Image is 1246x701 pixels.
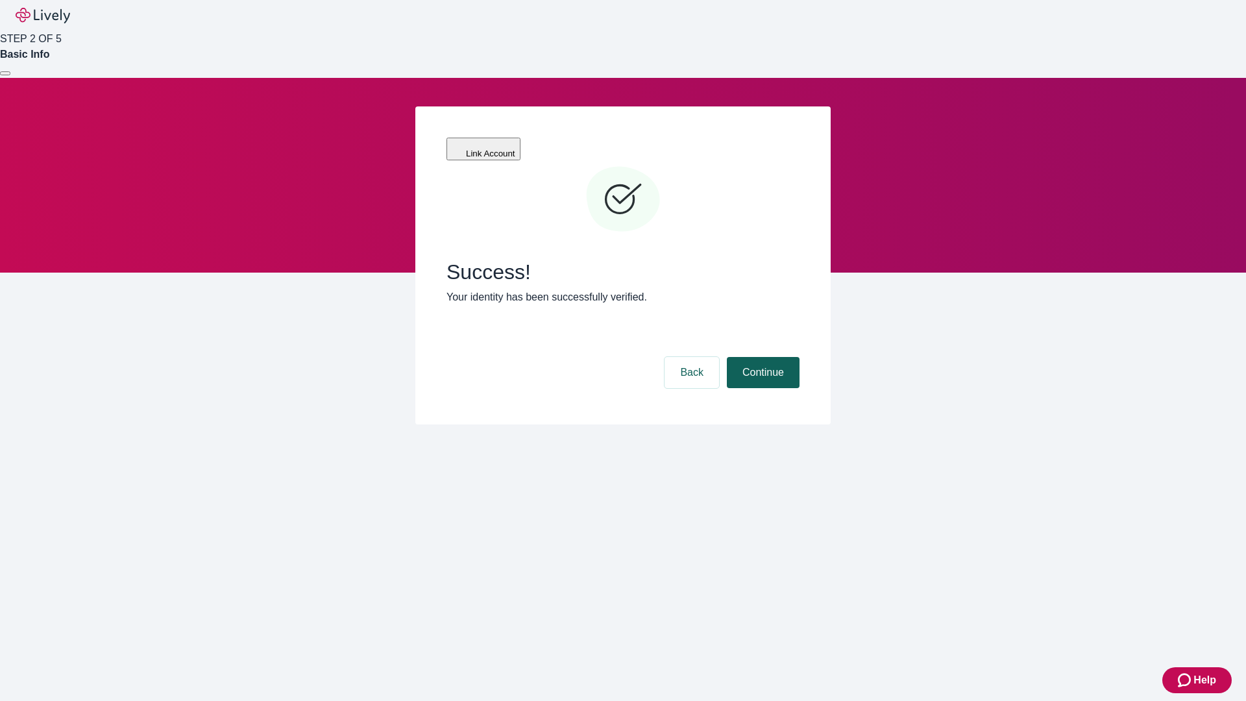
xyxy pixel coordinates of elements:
button: Continue [727,357,800,388]
button: Link Account [446,138,520,160]
button: Back [665,357,719,388]
span: Success! [446,260,800,284]
svg: Checkmark icon [584,161,662,239]
button: Zendesk support iconHelp [1162,667,1232,693]
span: Help [1193,672,1216,688]
svg: Zendesk support icon [1178,672,1193,688]
p: Your identity has been successfully verified. [446,289,800,305]
img: Lively [16,8,70,23]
